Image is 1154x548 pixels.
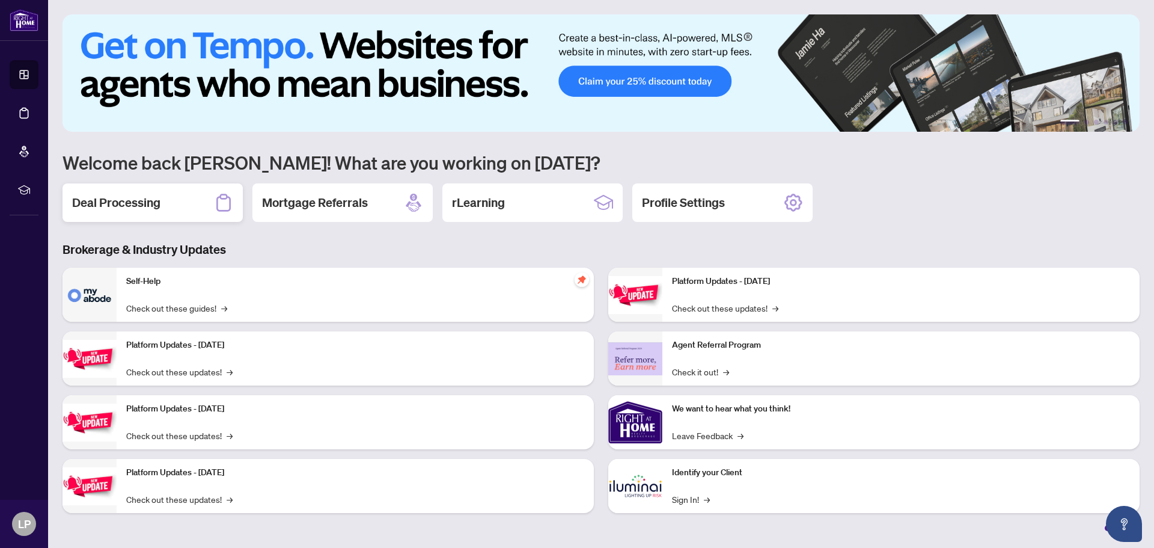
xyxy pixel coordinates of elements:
[262,194,368,211] h2: Mortgage Referrals
[1084,120,1089,125] button: 2
[227,365,233,378] span: →
[63,268,117,322] img: Self-Help
[63,467,117,505] img: Platform Updates - July 8, 2025
[1123,120,1128,125] button: 6
[608,459,662,513] img: Identify your Client
[1094,120,1099,125] button: 3
[126,301,227,315] a: Check out these guides!→
[608,395,662,449] img: We want to hear what you think!
[723,365,729,378] span: →
[227,493,233,506] span: →
[1113,120,1118,125] button: 5
[672,365,729,378] a: Check it out!→
[63,404,117,442] img: Platform Updates - July 21, 2025
[672,402,1130,416] p: We want to hear what you think!
[672,339,1130,352] p: Agent Referral Program
[737,429,743,442] span: →
[221,301,227,315] span: →
[642,194,725,211] h2: Profile Settings
[672,301,778,315] a: Check out these updates!→
[772,301,778,315] span: →
[126,493,233,506] a: Check out these updates!→
[63,340,117,378] img: Platform Updates - September 16, 2025
[1104,120,1108,125] button: 4
[672,275,1130,288] p: Platform Updates - [DATE]
[704,493,710,506] span: →
[126,466,584,479] p: Platform Updates - [DATE]
[608,342,662,375] img: Agent Referral Program
[126,402,584,416] p: Platform Updates - [DATE]
[227,429,233,442] span: →
[1106,506,1142,542] button: Open asap
[672,493,710,506] a: Sign In!→
[63,241,1140,258] h3: Brokerage & Industry Updates
[126,339,584,352] p: Platform Updates - [DATE]
[608,276,662,314] img: Platform Updates - June 23, 2025
[575,272,589,287] span: pushpin
[672,429,743,442] a: Leave Feedback→
[452,194,505,211] h2: rLearning
[10,9,38,31] img: logo
[72,194,160,211] h2: Deal Processing
[63,151,1140,174] h1: Welcome back [PERSON_NAME]! What are you working on [DATE]?
[18,516,31,532] span: LP
[126,429,233,442] a: Check out these updates!→
[126,365,233,378] a: Check out these updates!→
[672,466,1130,479] p: Identify your Client
[63,14,1140,132] img: Slide 0
[126,275,584,288] p: Self-Help
[1060,120,1079,125] button: 1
